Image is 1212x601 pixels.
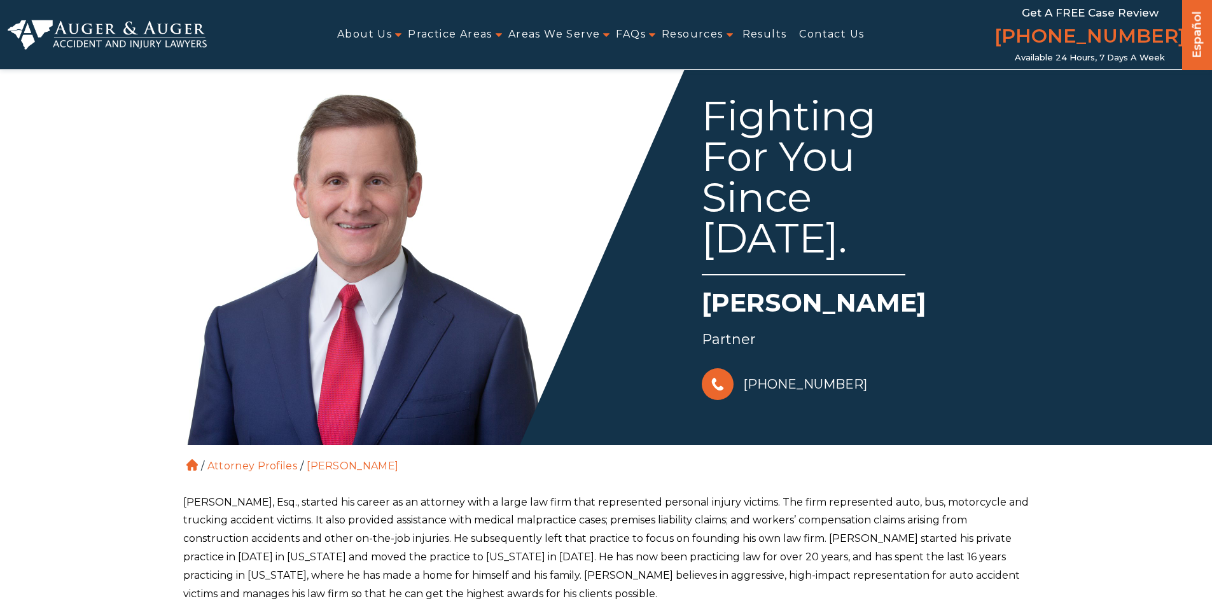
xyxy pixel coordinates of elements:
[994,22,1185,53] a: [PHONE_NUMBER]
[702,365,867,403] a: [PHONE_NUMBER]
[186,459,198,471] a: Home
[1022,6,1159,19] span: Get a FREE Case Review
[183,445,1029,474] ol: / /
[408,20,492,49] a: Practice Areas
[662,20,723,49] a: Resources
[702,95,905,275] div: Fighting For You Since [DATE].
[1015,53,1165,63] span: Available 24 Hours, 7 Days a Week
[207,460,297,472] a: Attorney Profiles
[337,20,392,49] a: About Us
[508,20,601,49] a: Areas We Serve
[702,327,1031,352] div: Partner
[799,20,864,49] a: Contact Us
[8,20,207,50] img: Auger & Auger Accident and Injury Lawyers Logo
[303,460,401,472] li: [PERSON_NAME]
[702,285,1031,327] h1: [PERSON_NAME]
[742,20,787,49] a: Results
[174,64,555,445] img: Herbert Auger
[616,20,646,49] a: FAQs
